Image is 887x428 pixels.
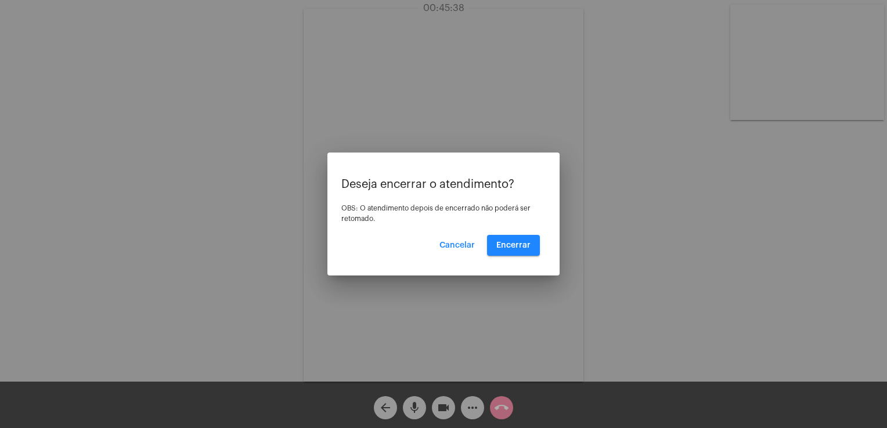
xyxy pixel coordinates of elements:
[341,205,531,222] span: OBS: O atendimento depois de encerrado não poderá ser retomado.
[430,235,484,256] button: Cancelar
[496,241,531,249] span: Encerrar
[487,235,540,256] button: Encerrar
[439,241,475,249] span: Cancelar
[341,178,546,191] p: Deseja encerrar o atendimento?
